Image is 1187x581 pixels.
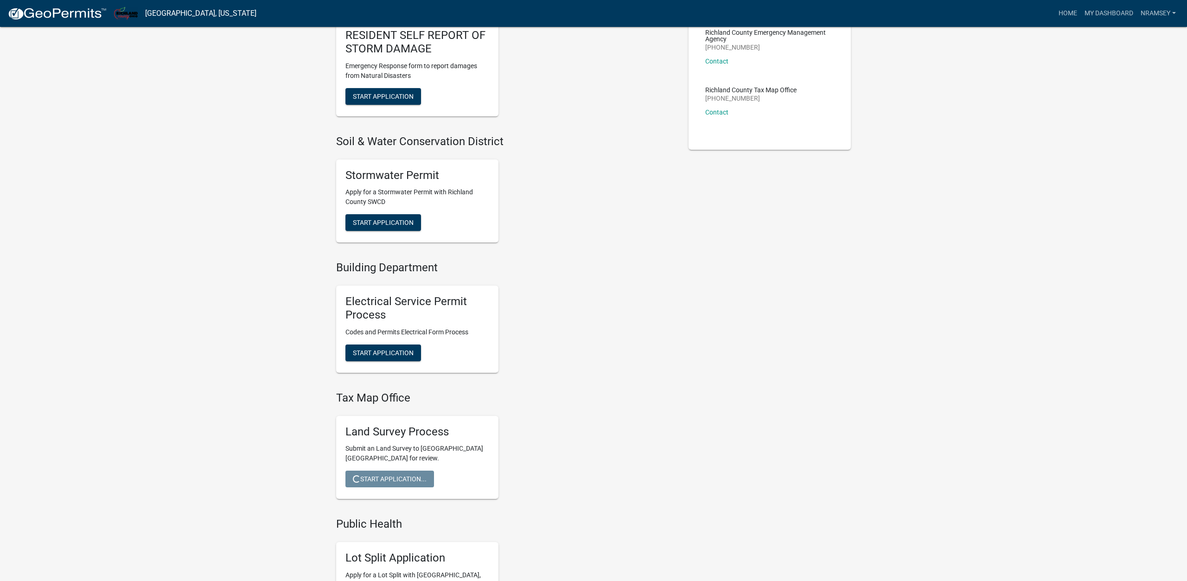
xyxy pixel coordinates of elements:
h5: Electrical Service Permit Process [345,295,489,322]
h5: RESIDENT SELF REPORT OF STORM DAMAGE [345,29,489,56]
h4: Tax Map Office [336,391,675,405]
p: Apply for a Stormwater Permit with Richland County SWCD [345,187,489,207]
p: [PHONE_NUMBER] [705,95,797,102]
h4: Soil & Water Conservation District [336,135,675,148]
h5: Lot Split Application [345,551,489,565]
h4: Building Department [336,261,675,275]
a: nramsey [1137,5,1180,22]
img: Richland County, Ohio [114,7,138,19]
p: [PHONE_NUMBER] [705,44,834,51]
button: Start Application [345,345,421,361]
a: Home [1055,5,1081,22]
p: Emergency Response form to report damages from Natural Disasters [345,61,489,81]
h5: Land Survey Process [345,425,489,439]
p: Richland County Emergency Management Agency [705,29,834,42]
p: Richland County Tax Map Office [705,87,797,93]
span: Start Application [353,92,414,100]
a: [GEOGRAPHIC_DATA], [US_STATE] [145,6,256,21]
a: Contact [705,57,728,65]
a: My Dashboard [1081,5,1137,22]
button: Start Application [345,88,421,105]
button: Start Application [345,214,421,231]
a: Contact [705,109,728,116]
p: Submit an Land Survey to [GEOGRAPHIC_DATA] [GEOGRAPHIC_DATA] for review. [345,444,489,463]
span: Start Application [353,349,414,356]
button: Start Application... [345,471,434,487]
h5: Stormwater Permit [345,169,489,182]
h4: Public Health [336,517,675,531]
p: Codes and Permits Electrical Form Process [345,327,489,337]
span: Start Application... [353,475,427,483]
span: Start Application [353,219,414,226]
